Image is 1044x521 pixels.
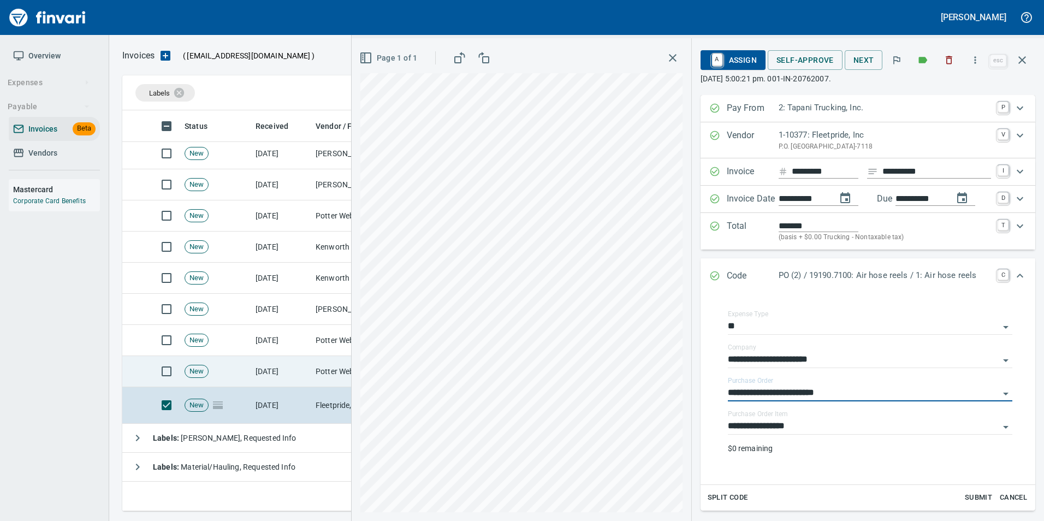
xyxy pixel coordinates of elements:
td: Potter Webster Company Inc (1-10818) [311,200,420,232]
td: [DATE] [251,169,311,200]
span: New [185,180,208,190]
a: T [998,220,1009,230]
span: Close invoice [987,47,1035,73]
a: Corporate Card Benefits [13,197,86,205]
span: Self-Approve [776,54,834,67]
span: Submit [964,492,993,504]
td: [DATE] [251,325,311,356]
button: Labels [911,48,935,72]
td: Potter Webster Company Inc (1-10818) [311,356,420,387]
button: Open [998,319,1013,335]
span: Received [256,120,302,133]
td: [DATE] [251,232,311,263]
h5: [PERSON_NAME] [941,11,1006,23]
span: Next [853,54,874,67]
p: 1-10377: Fleetpride, Inc [779,129,991,141]
strong: Labels : [153,434,181,442]
span: New [185,273,208,283]
a: InvoicesBeta [9,117,100,141]
a: Vendors [9,141,100,165]
span: Assign [709,51,757,69]
svg: Invoice description [867,166,878,177]
a: Finvari [7,4,88,31]
span: Payable [8,100,90,114]
a: D [998,192,1009,203]
button: Open [998,386,1013,401]
div: Labels [135,84,195,102]
p: Invoice [727,165,779,179]
button: Submit [961,489,996,506]
a: A [712,54,722,66]
p: Code [727,269,779,283]
td: [DATE] [251,294,311,325]
span: New [185,211,208,221]
td: [DATE] [251,263,311,294]
label: Expense Type [728,311,768,318]
button: Next [845,50,883,70]
span: New [185,366,208,377]
a: Overview [9,44,100,68]
p: (basis + $0.00 Trucking - Nontaxable tax) [779,232,991,243]
span: Status [185,120,207,133]
span: Cancel [999,492,1028,504]
button: Split Code [705,489,751,506]
a: I [998,165,1009,176]
p: $0 remaining [728,443,1012,454]
td: Fleetpride, Inc (1-10377) [311,387,420,424]
span: New [185,242,208,252]
button: Upload an Invoice [155,49,176,62]
span: [PERSON_NAME], Requested Info [153,434,296,442]
button: Open [998,419,1013,435]
span: Status [185,120,222,133]
button: Flag [885,48,909,72]
a: esc [990,55,1006,67]
button: Discard [937,48,961,72]
p: Pay From [727,102,779,116]
span: Labels [149,89,170,97]
td: [DATE] [251,138,311,169]
div: Expand [701,258,1035,294]
label: Purchase Order [728,378,773,384]
label: Purchase Order Item [728,411,787,418]
span: Expenses [8,76,90,90]
div: Expand [701,158,1035,186]
p: 2: Tapani Trucking, Inc. [779,102,991,114]
span: New [185,335,208,346]
div: Expand [701,95,1035,122]
span: Vendor / From [316,120,380,133]
td: Potter Webster Company Inc (1-10818) [311,325,420,356]
span: Split Code [708,492,748,504]
nav: breadcrumb [122,49,155,62]
button: [PERSON_NAME] [938,9,1009,26]
span: Vendors [28,146,57,160]
button: Cancel [996,489,1031,506]
svg: Invoice number [779,165,787,178]
button: Self-Approve [768,50,843,70]
a: C [998,269,1009,280]
button: Page 1 of 1 [357,48,422,68]
button: Payable [3,97,94,117]
td: [PERSON_NAME] (1-10773) [311,169,420,200]
p: [DATE] 5:00:21 pm. 001-IN-20762007. [701,73,1035,84]
h6: Mastercard [13,183,100,196]
td: [PERSON_NAME] Group Peterbilt([MEDICAL_DATA]) (1-38196) [311,138,420,169]
button: change due date [949,185,975,211]
span: Overview [28,49,61,63]
span: Vendor / From [316,120,366,133]
span: Material/Hauling, Requested Info [153,463,295,471]
strong: Labels : [153,463,181,471]
button: change date [832,185,858,211]
span: [EMAIL_ADDRESS][DOMAIN_NAME] [186,50,311,61]
p: P.O. [GEOGRAPHIC_DATA]-7118 [779,141,991,152]
button: More [963,48,987,72]
div: Expand [701,186,1035,213]
div: Expand [701,122,1035,158]
td: [DATE] [251,200,311,232]
button: Open [998,353,1013,368]
p: Vendor [727,129,779,152]
span: Beta [73,122,96,135]
td: Kenworth Sales Co Inc (1-38304) [311,263,420,294]
button: Expenses [3,73,94,93]
a: V [998,129,1009,140]
span: Invoices [28,122,57,136]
